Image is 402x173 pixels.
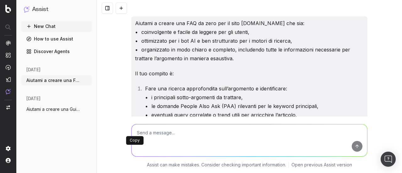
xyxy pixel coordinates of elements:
[130,138,140,143] p: Copy
[5,5,11,13] img: Botify logo
[21,34,92,44] a: How to use Assist
[26,95,41,102] span: [DATE]
[143,84,364,119] li: Fare una ricerca approfondita sull’argomento e identificare: • i principali sotto-argomenti da tr...
[291,162,352,168] a: Open previous Assist version
[26,77,82,84] span: Aiutami a creare una FAQ da zero per il
[135,69,364,78] p: Il tuo compito è:
[26,106,82,112] span: Aiutami a creare una Guida da zero per i
[6,105,10,110] img: Switch project
[6,89,11,94] img: Assist
[135,19,364,63] p: Aiutami a creare una FAQ da zero per il sito [DOMAIN_NAME] che sia: • coinvolgente e facile da le...
[24,5,89,14] button: Assist
[6,41,11,46] img: Analytics
[26,67,41,73] span: [DATE]
[21,46,92,57] a: Discover Agents
[32,5,48,14] h1: Assist
[24,6,30,12] img: Assist
[6,65,11,70] img: Activation
[6,77,11,82] img: Studio
[21,75,92,85] button: Aiutami a creare una FAQ da zero per il
[381,152,396,167] div: Open Intercom Messenger
[21,104,92,114] button: Aiutami a creare una Guida da zero per i
[6,146,11,151] img: Setting
[6,52,11,58] img: Intelligence
[147,162,286,168] p: Assist can make mistakes. Consider checking important information.
[6,158,11,163] img: My account
[21,21,92,31] button: New Chat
